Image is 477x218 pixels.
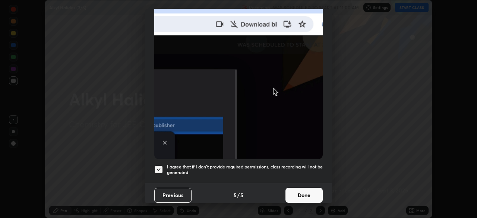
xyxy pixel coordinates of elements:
[154,188,192,203] button: Previous
[285,188,323,203] button: Done
[234,191,237,199] h4: 5
[167,164,323,176] h5: I agree that if I don't provide required permissions, class recording will not be generated
[240,191,243,199] h4: 5
[237,191,240,199] h4: /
